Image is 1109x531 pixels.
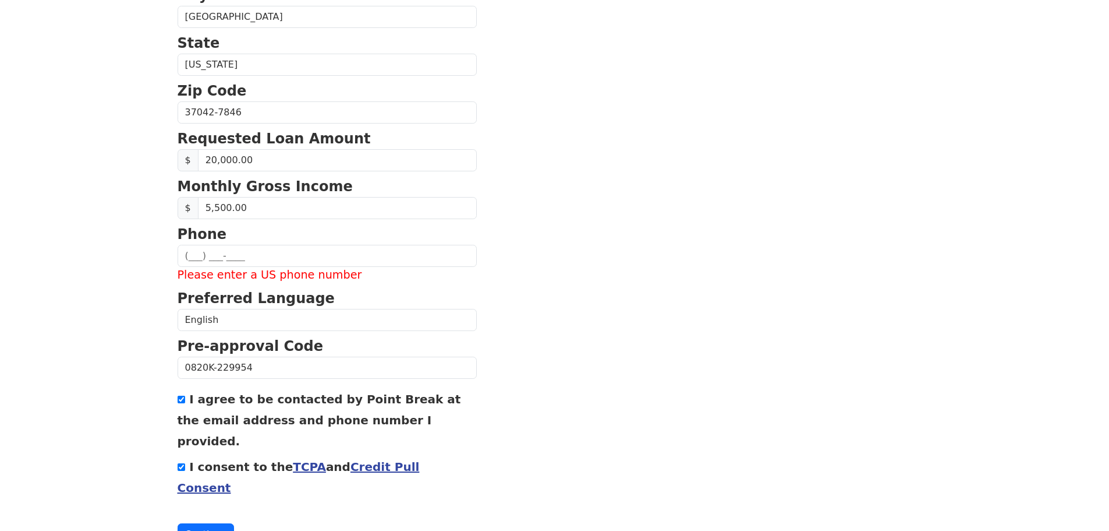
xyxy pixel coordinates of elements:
[178,6,477,28] input: City
[178,35,220,51] strong: State
[178,226,227,242] strong: Phone
[178,101,477,124] input: Zip Code
[178,176,477,197] p: Monthly Gross Income
[178,245,477,267] input: (___) ___-____
[178,460,420,495] label: I consent to the and
[178,290,335,307] strong: Preferred Language
[178,267,477,284] label: Please enter a US phone number
[178,357,477,379] input: Pre-approval Code
[178,197,199,219] span: $
[178,131,371,147] strong: Requested Loan Amount
[198,197,477,219] input: Monthly Gross Income
[198,149,477,171] input: Requested Loan Amount
[178,149,199,171] span: $
[178,83,247,99] strong: Zip Code
[178,392,461,448] label: I agree to be contacted by Point Break at the email address and phone number I provided.
[178,338,324,354] strong: Pre-approval Code
[293,460,326,474] a: TCPA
